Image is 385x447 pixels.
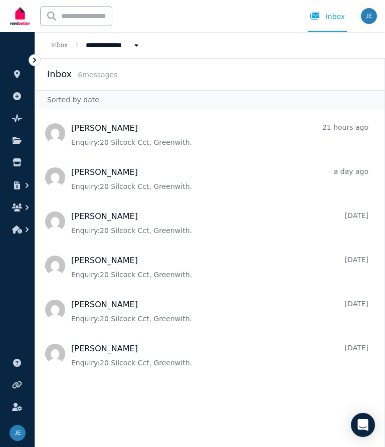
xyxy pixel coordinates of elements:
[8,4,32,29] img: RentBetter
[71,122,368,147] a: [PERSON_NAME]21 hours agoEnquiry:20 Silcock Cct, Greenwith.
[71,299,368,324] a: [PERSON_NAME][DATE]Enquiry:20 Silcock Cct, Greenwith.
[35,32,157,58] nav: Breadcrumb
[351,413,375,437] div: Open Intercom Messenger
[35,90,384,109] div: Sorted by date
[71,166,368,191] a: [PERSON_NAME]a day agoEnquiry:20 Silcock Cct, Greenwith.
[310,12,345,22] div: Inbox
[71,343,368,368] a: [PERSON_NAME][DATE]Enquiry:20 Silcock Cct, Greenwith.
[361,8,377,24] img: Joe Egyud
[47,67,72,81] h2: Inbox
[51,42,68,49] a: Inbox
[78,71,117,79] span: 6 message s
[35,109,384,447] nav: Message list
[71,210,368,236] a: [PERSON_NAME][DATE]Enquiry:20 Silcock Cct, Greenwith.
[10,425,26,441] img: Joe Egyud
[71,255,368,280] a: [PERSON_NAME][DATE]Enquiry:20 Silcock Cct, Greenwith.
